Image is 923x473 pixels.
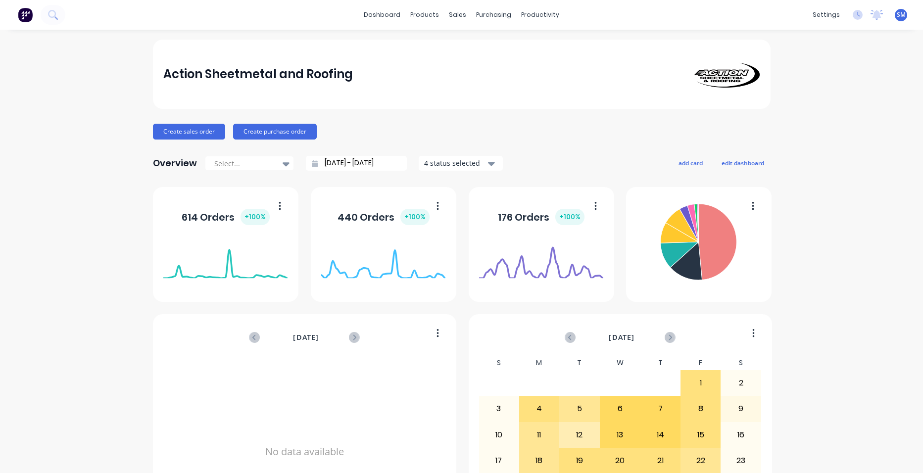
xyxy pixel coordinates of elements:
[498,209,584,225] div: 176 Orders
[424,158,486,168] div: 4 status selected
[479,396,519,421] div: 3
[182,209,270,225] div: 614 Orders
[609,332,634,343] span: [DATE]
[560,396,599,421] div: 5
[153,124,225,140] button: Create sales order
[516,7,564,22] div: productivity
[338,209,430,225] div: 440 Orders
[519,356,560,370] div: M
[640,448,680,473] div: 21
[520,448,559,473] div: 18
[640,423,680,447] div: 14
[18,7,33,22] img: Factory
[600,423,640,447] div: 13
[471,7,516,22] div: purchasing
[405,7,444,22] div: products
[153,153,197,173] div: Overview
[559,356,600,370] div: T
[808,7,845,22] div: settings
[640,396,680,421] div: 7
[555,209,584,225] div: + 100 %
[681,423,721,447] div: 15
[560,448,599,473] div: 19
[721,423,761,447] div: 16
[163,64,353,84] div: Action Sheetmetal and Roofing
[293,332,319,343] span: [DATE]
[600,396,640,421] div: 6
[690,61,760,88] img: Action Sheetmetal and Roofing
[672,156,709,169] button: add card
[680,356,721,370] div: F
[560,423,599,447] div: 12
[681,371,721,395] div: 1
[479,423,519,447] div: 10
[681,396,721,421] div: 8
[444,7,471,22] div: sales
[721,371,761,395] div: 2
[233,124,317,140] button: Create purchase order
[479,448,519,473] div: 17
[479,356,519,370] div: S
[721,356,761,370] div: S
[721,448,761,473] div: 23
[400,209,430,225] div: + 100 %
[897,10,906,19] span: SM
[600,448,640,473] div: 20
[520,396,559,421] div: 4
[241,209,270,225] div: + 100 %
[419,156,503,171] button: 4 status selected
[721,396,761,421] div: 9
[640,356,680,370] div: T
[715,156,771,169] button: edit dashboard
[520,423,559,447] div: 11
[681,448,721,473] div: 22
[600,356,640,370] div: W
[359,7,405,22] a: dashboard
